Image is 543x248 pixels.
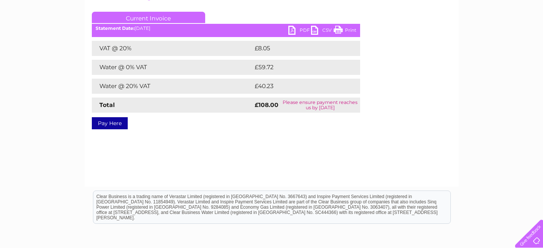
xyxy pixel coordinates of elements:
td: £8.05 [253,41,342,56]
a: Blog [477,32,488,38]
td: Water @ 20% VAT [92,79,253,94]
a: Print [334,26,356,37]
td: Please ensure payment reaches us by [DATE] [280,98,360,113]
a: CSV [311,26,334,37]
div: Clear Business is a trading name of Verastar Limited (registered in [GEOGRAPHIC_DATA] No. 3667643... [93,4,450,37]
strong: Total [99,101,115,108]
td: VAT @ 20% [92,41,253,56]
a: Current Invoice [92,12,205,23]
a: Contact [493,32,511,38]
div: [DATE] [92,26,360,31]
a: Water [410,32,424,38]
td: £40.23 [253,79,345,94]
a: PDF [288,26,311,37]
a: Pay Here [92,117,128,129]
a: 0333 014 3131 [401,4,453,13]
a: Log out [518,32,536,38]
b: Statement Date: [96,25,135,31]
a: Telecoms [450,32,473,38]
img: logo.png [19,20,57,43]
strong: £108.00 [255,101,278,108]
td: £59.72 [253,60,345,75]
td: Water @ 0% VAT [92,60,253,75]
a: Energy [429,32,446,38]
